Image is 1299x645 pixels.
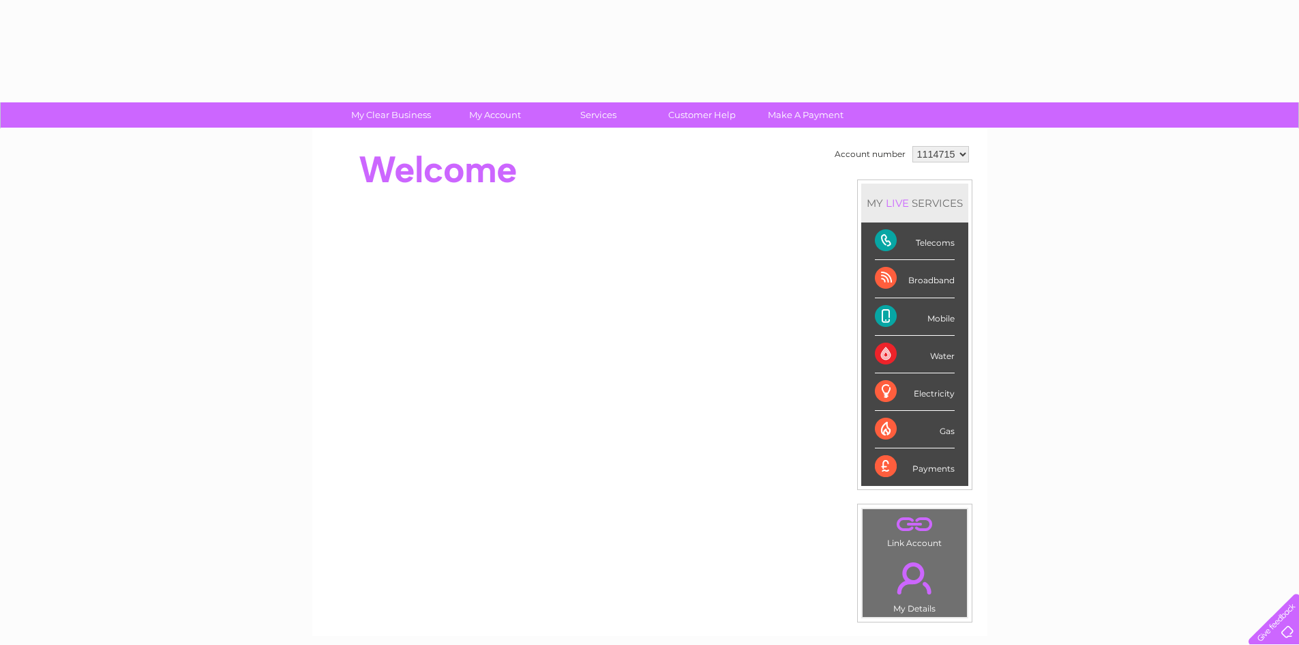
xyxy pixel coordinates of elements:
[866,513,964,536] a: .
[883,197,912,210] div: LIVE
[875,448,955,485] div: Payments
[438,102,551,128] a: My Account
[861,184,968,223] div: MY SERVICES
[749,102,862,128] a: Make A Payment
[862,508,968,551] td: Link Account
[542,102,655,128] a: Services
[862,551,968,618] td: My Details
[875,336,955,373] div: Water
[875,373,955,411] div: Electricity
[866,554,964,602] a: .
[875,411,955,448] div: Gas
[875,298,955,336] div: Mobile
[335,102,447,128] a: My Clear Business
[875,223,955,260] div: Telecoms
[646,102,758,128] a: Customer Help
[831,143,909,166] td: Account number
[875,260,955,298] div: Broadband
